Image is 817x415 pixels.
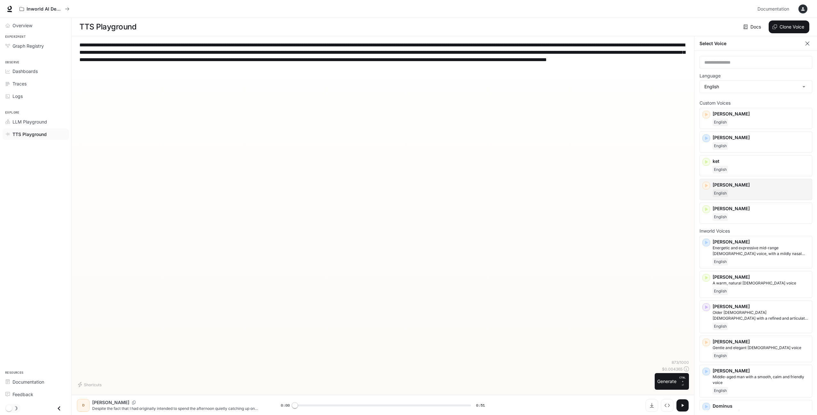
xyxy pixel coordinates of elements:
p: Older British male with a refined and articulate voice [713,310,809,321]
div: English [700,81,812,93]
p: Middle-aged man with a smooth, calm and friendly voice [713,374,809,386]
a: TTS Playground [3,129,69,140]
p: Language [700,74,721,78]
p: [PERSON_NAME] [713,368,809,374]
p: [PERSON_NAME] [713,182,809,188]
span: English [713,387,728,395]
p: Inworld AI Demos [27,6,62,12]
p: [PERSON_NAME] [713,134,809,141]
span: English [713,258,728,266]
span: English [713,213,728,221]
a: Dashboards [3,66,69,77]
button: GenerateCTRL +⏎ [655,373,689,390]
button: Inspect [661,399,674,412]
span: 0:51 [476,402,485,409]
p: A warm, natural female voice [713,280,809,286]
span: Documentation [757,5,789,13]
button: Copy Voice ID [129,401,138,404]
p: Inworld Voices [700,229,812,233]
a: Documentation [3,376,69,387]
span: English [713,323,728,330]
span: 0:00 [281,402,290,409]
p: Despite the fact that I had originally intended to spend the afternoon quietly catching up on ema... [92,406,265,411]
a: Feedback [3,389,69,400]
a: Overview [3,20,69,31]
span: Documentation [12,379,44,385]
h1: TTS Playground [79,20,136,33]
p: 873 / 1000 [672,360,689,365]
div: D [78,400,88,411]
span: English [713,352,728,360]
button: All workspaces [17,3,72,15]
p: [PERSON_NAME] [713,339,809,345]
a: LLM Playground [3,116,69,127]
span: Logs [12,93,23,100]
span: LLM Playground [12,118,47,125]
button: Download audio [645,399,658,412]
a: Traces [3,78,69,89]
span: English [713,189,728,197]
a: Docs [742,20,764,33]
span: Traces [12,80,27,87]
span: TTS Playground [12,131,47,138]
a: Graph Registry [3,40,69,52]
span: English [713,166,728,173]
button: Shortcuts [77,379,104,390]
span: English [713,118,728,126]
p: [PERSON_NAME] [713,303,809,310]
span: Overview [12,22,32,29]
p: Gentle and elegant female voice [713,345,809,351]
button: Clone Voice [769,20,809,33]
p: Energetic and expressive mid-range male voice, with a mildly nasal quality [713,245,809,257]
p: ket [713,158,809,164]
span: Dashboards [12,68,38,75]
p: CTRL + [679,376,686,383]
span: English [713,287,728,295]
a: Documentation [755,3,794,15]
p: [PERSON_NAME] [713,111,809,117]
p: [PERSON_NAME] [92,399,129,406]
p: Custom Voices [700,101,812,105]
span: English [713,142,728,150]
span: Graph Registry [12,43,44,49]
p: Dominus [713,403,809,409]
p: [PERSON_NAME] [713,205,809,212]
p: [PERSON_NAME] [713,274,809,280]
button: Close drawer [52,402,66,415]
a: Logs [3,91,69,102]
span: Feedback [12,391,33,398]
p: $ 0.004365 [662,366,683,372]
span: Dark mode toggle [6,404,12,411]
p: [PERSON_NAME] [713,239,809,245]
p: ⏎ [679,376,686,387]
